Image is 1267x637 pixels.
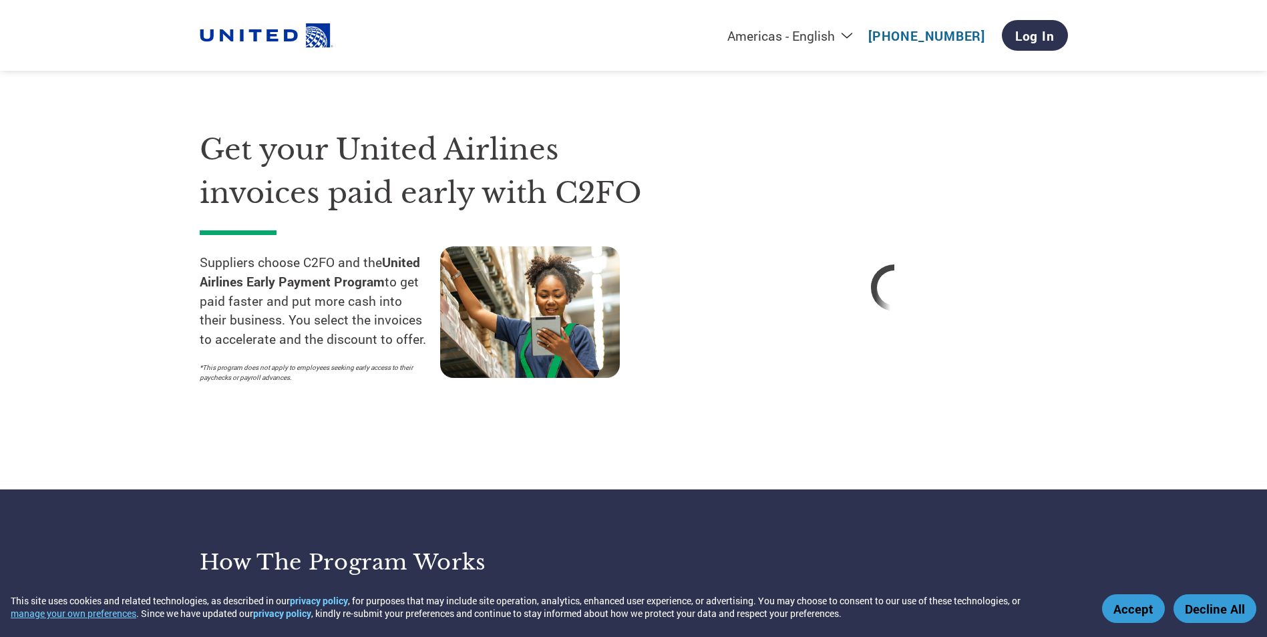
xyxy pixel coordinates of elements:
h1: Get your United Airlines invoices paid early with C2FO [200,128,681,214]
a: privacy policy [253,607,311,620]
button: Decline All [1173,594,1256,623]
strong: United Airlines Early Payment Program [200,254,420,290]
p: *This program does not apply to employees seeking early access to their paychecks or payroll adva... [200,363,427,383]
h3: How the program works [200,549,617,576]
button: manage your own preferences [11,607,136,620]
a: Log In [1002,20,1068,51]
a: privacy policy [290,594,348,607]
a: [PHONE_NUMBER] [868,27,985,44]
p: Suppliers choose C2FO and the to get paid faster and put more cash into their business. You selec... [200,253,440,349]
img: United Airlines [200,17,333,54]
img: supply chain worker [440,246,620,378]
div: This site uses cookies and related technologies, as described in our , for purposes that may incl... [11,594,1083,620]
button: Accept [1102,594,1165,623]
